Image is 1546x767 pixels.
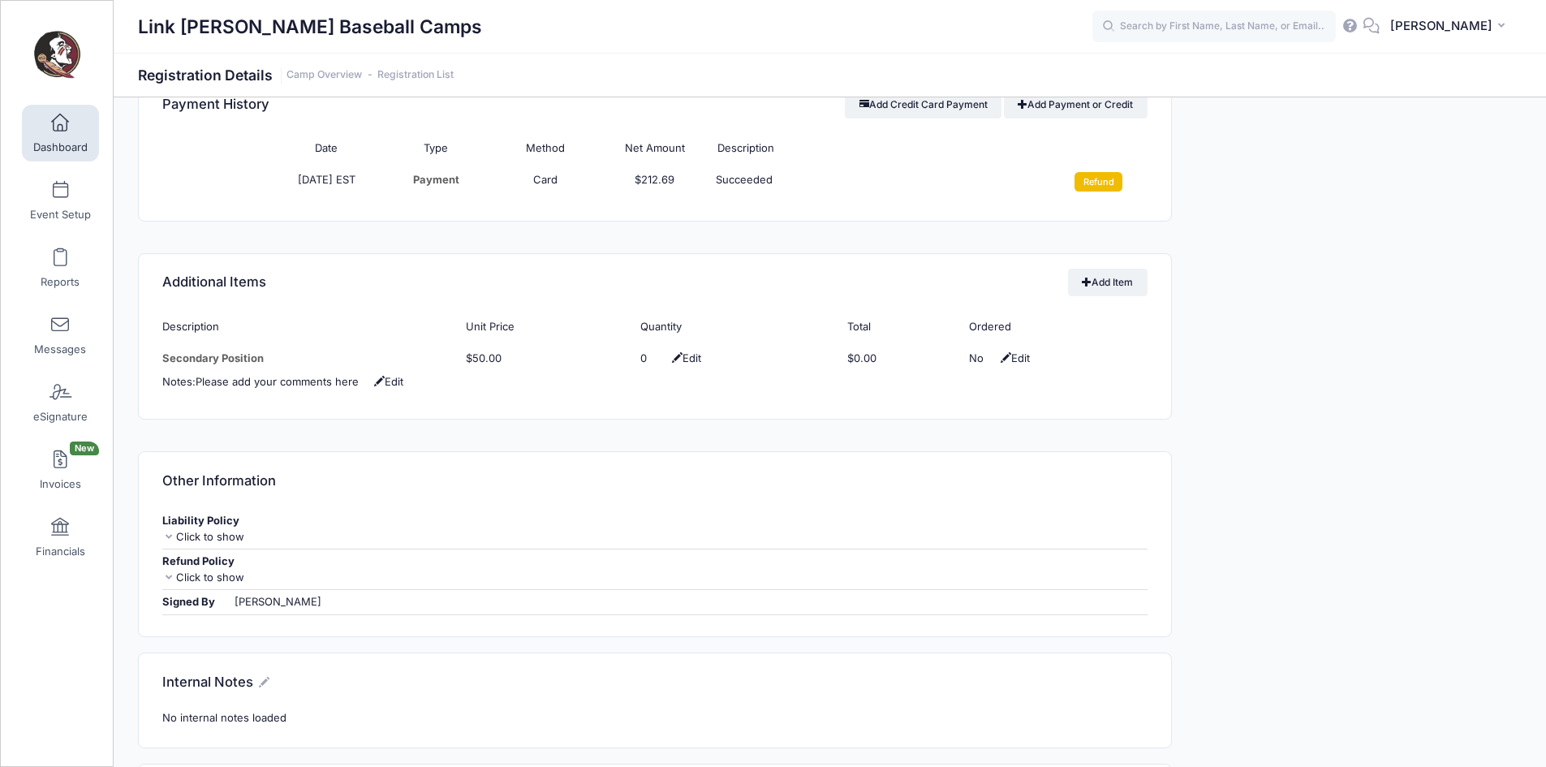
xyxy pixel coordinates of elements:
[22,105,99,162] a: Dashboard
[1004,90,1148,118] a: Add Payment or Credit
[33,410,88,424] span: eSignature
[196,374,359,390] div: Click Pencil to edit...
[632,311,839,343] th: Quantity
[286,69,362,81] a: Camp Overview
[272,133,381,165] th: Date
[601,133,710,165] th: Net Amount
[22,442,99,498] a: InvoicesNew
[377,69,454,81] a: Registration List
[362,375,403,388] span: Edit
[962,311,1148,343] th: Ordered
[969,351,993,367] div: No
[840,311,962,343] th: Total
[1390,17,1492,35] span: [PERSON_NAME]
[162,659,269,705] h4: Internal Notes
[272,165,381,200] td: [DATE] EST
[22,172,99,229] a: Event Setup
[709,133,1037,165] th: Description
[491,165,601,200] td: Card
[162,260,266,306] h4: Additional Items
[162,311,458,343] th: Description
[33,140,88,154] span: Dashboard
[22,239,99,296] a: Reports
[1068,269,1148,296] a: Add Item
[162,374,1147,398] td: Notes:
[22,374,99,431] a: eSignature
[162,513,1147,529] div: Liability Policy
[491,133,601,165] th: Method
[1092,11,1336,43] input: Search by First Name, Last Name, or Email...
[162,594,231,610] div: Signed By
[458,343,632,374] td: $50.00
[162,81,269,127] h4: Payment History
[381,133,491,165] th: Type
[138,8,482,45] h1: Link [PERSON_NAME] Baseball Camps
[601,165,710,200] td: $212.69
[840,343,962,374] td: $0.00
[1380,8,1522,45] button: [PERSON_NAME]
[709,165,1037,200] td: Succeeded
[40,477,81,491] span: Invoices
[30,208,91,222] span: Event Setup
[640,351,665,367] div: Click Pencil to edit...
[381,165,491,200] td: Payment
[22,509,99,566] a: Financials
[22,307,99,364] a: Messages
[41,275,80,289] span: Reports
[1074,172,1122,192] input: Refund
[1,17,114,94] a: Link Jarrett Baseball Camps
[458,311,632,343] th: Unit Price
[70,442,99,455] span: New
[36,545,85,558] span: Financials
[162,458,276,504] h4: Other Information
[845,90,1001,118] button: Add Credit Card Payment
[997,351,1030,364] span: Edit
[138,67,454,84] h1: Registration Details
[162,710,1147,726] div: No internal notes loaded
[34,343,86,356] span: Messages
[235,594,321,610] div: [PERSON_NAME]
[162,554,1147,570] div: Refund Policy
[28,25,88,86] img: Link Jarrett Baseball Camps
[162,343,458,374] td: Secondary Position
[668,351,701,364] span: Edit
[162,529,1147,545] div: Click to show
[162,570,1147,586] div: Click to show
